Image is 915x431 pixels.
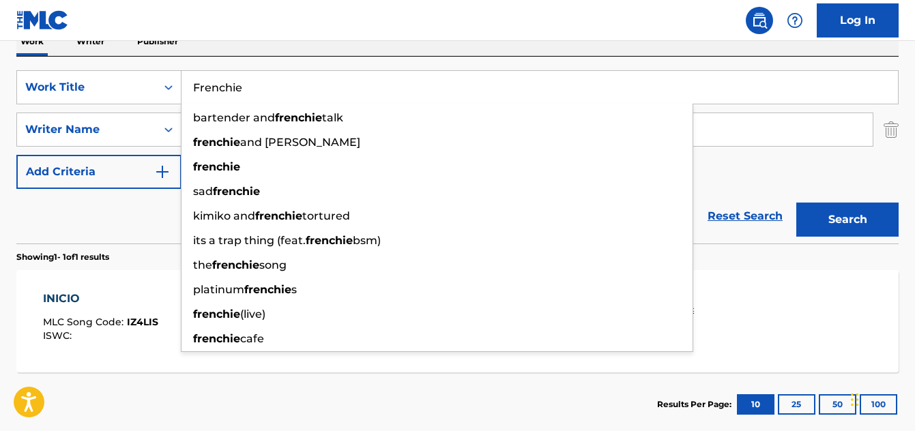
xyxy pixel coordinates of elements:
[884,113,899,147] img: Delete Criterion
[851,379,859,420] div: Arrastrar
[193,111,275,124] span: bartender and
[657,398,735,411] p: Results Per Page:
[193,209,255,222] span: kimiko and
[255,209,302,222] strong: frenchie
[847,366,915,431] div: Widget de chat
[240,308,265,321] span: (live)
[353,234,381,247] span: bsm)
[796,203,899,237] button: Search
[244,283,291,296] strong: frenchie
[193,258,212,271] span: the
[43,316,127,328] span: MLC Song Code :
[72,27,108,56] p: Writer
[25,79,148,95] div: Work Title
[778,394,815,415] button: 25
[737,394,774,415] button: 10
[16,155,181,189] button: Add Criteria
[746,7,773,34] a: Public Search
[275,111,322,124] strong: frenchie
[302,209,350,222] span: tortured
[193,283,244,296] span: platinum
[16,27,48,56] p: Work
[213,185,260,198] strong: frenchie
[16,70,899,243] form: Search Form
[701,201,789,231] a: Reset Search
[193,308,240,321] strong: frenchie
[817,3,899,38] a: Log In
[781,7,809,34] div: Help
[751,12,768,29] img: search
[819,394,856,415] button: 50
[193,185,213,198] span: sad
[193,136,240,149] strong: frenchie
[193,160,240,173] strong: frenchie
[322,111,343,124] span: talk
[240,332,264,345] span: cafe
[16,270,899,372] a: INICIOMLC Song Code:IZ4LISISWC:Writers (1)[PERSON_NAME]Recording Artists (0)Total Known Shares:100%
[847,366,915,431] iframe: Chat Widget
[240,136,360,149] span: and [PERSON_NAME]
[787,12,803,29] img: help
[193,332,240,345] strong: frenchie
[193,234,306,247] span: its a trap thing (feat.
[154,164,171,180] img: 9d2ae6d4665cec9f34b9.svg
[127,316,158,328] span: IZ4LIS
[16,10,69,30] img: MLC Logo
[212,258,259,271] strong: frenchie
[259,258,287,271] span: song
[43,329,75,342] span: ISWC :
[291,283,297,296] span: s
[25,121,148,138] div: Writer Name
[16,251,109,263] p: Showing 1 - 1 of 1 results
[43,291,158,307] div: INICIO
[133,27,182,56] p: Publisher
[306,234,353,247] strong: frenchie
